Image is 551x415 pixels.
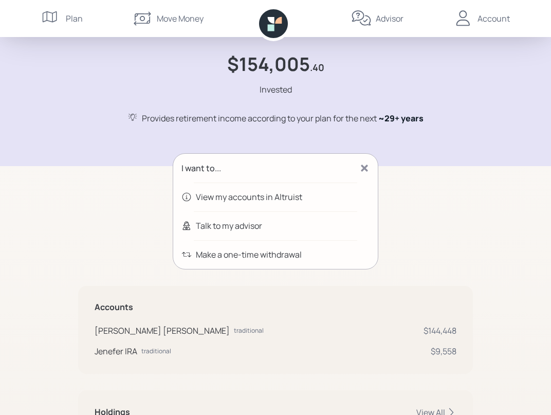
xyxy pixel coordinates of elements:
[142,112,424,124] div: Provides retirement income according to your plan for the next
[95,324,230,337] div: [PERSON_NAME] [PERSON_NAME]
[477,12,510,25] div: Account
[157,12,204,25] div: Move Money
[196,248,302,261] div: Make a one-time withdrawal
[95,345,137,357] div: Jenefer IRA
[141,347,171,356] div: traditional
[378,113,424,124] span: ~ 29+ years
[424,324,456,337] div: $144,448
[66,12,83,25] div: Plan
[181,162,221,174] div: I want to...
[376,12,403,25] div: Advisor
[234,326,264,335] div: traditional
[196,220,262,232] div: Talk to my advisor
[227,53,310,75] h1: $154,005
[196,191,302,203] div: View my accounts in Altruist
[260,83,292,96] div: Invested
[95,302,456,312] h5: Accounts
[310,62,324,74] h4: .40
[431,345,456,357] div: $9,558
